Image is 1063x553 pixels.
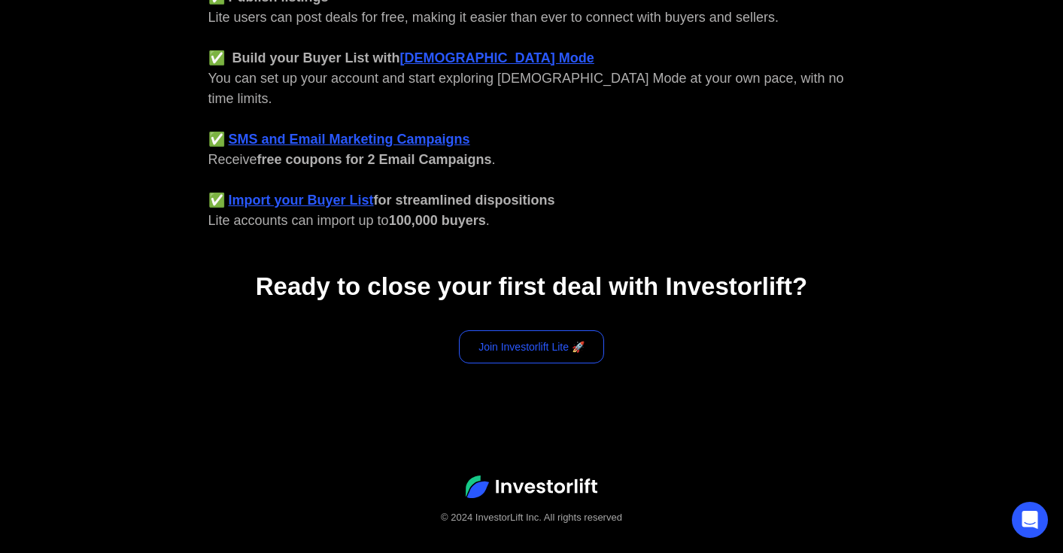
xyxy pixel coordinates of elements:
[30,510,1033,525] div: © 2024 InvestorLift Inc. All rights reserved
[459,330,604,363] a: Join Investorlift Lite 🚀
[374,193,555,208] strong: for streamlined dispositions
[389,213,486,228] strong: 100,000 buyers
[208,193,225,208] strong: ✅
[257,152,492,167] strong: free coupons for 2 Email Campaigns
[208,50,400,65] strong: ✅ Build your Buyer List with
[229,193,374,208] a: Import your Buyer List
[256,272,807,300] strong: Ready to close your first deal with Investorlift?
[229,132,470,147] a: SMS and Email Marketing Campaigns
[1012,502,1048,538] div: Open Intercom Messenger
[400,50,594,65] a: [DEMOGRAPHIC_DATA] Mode
[208,132,225,147] strong: ✅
